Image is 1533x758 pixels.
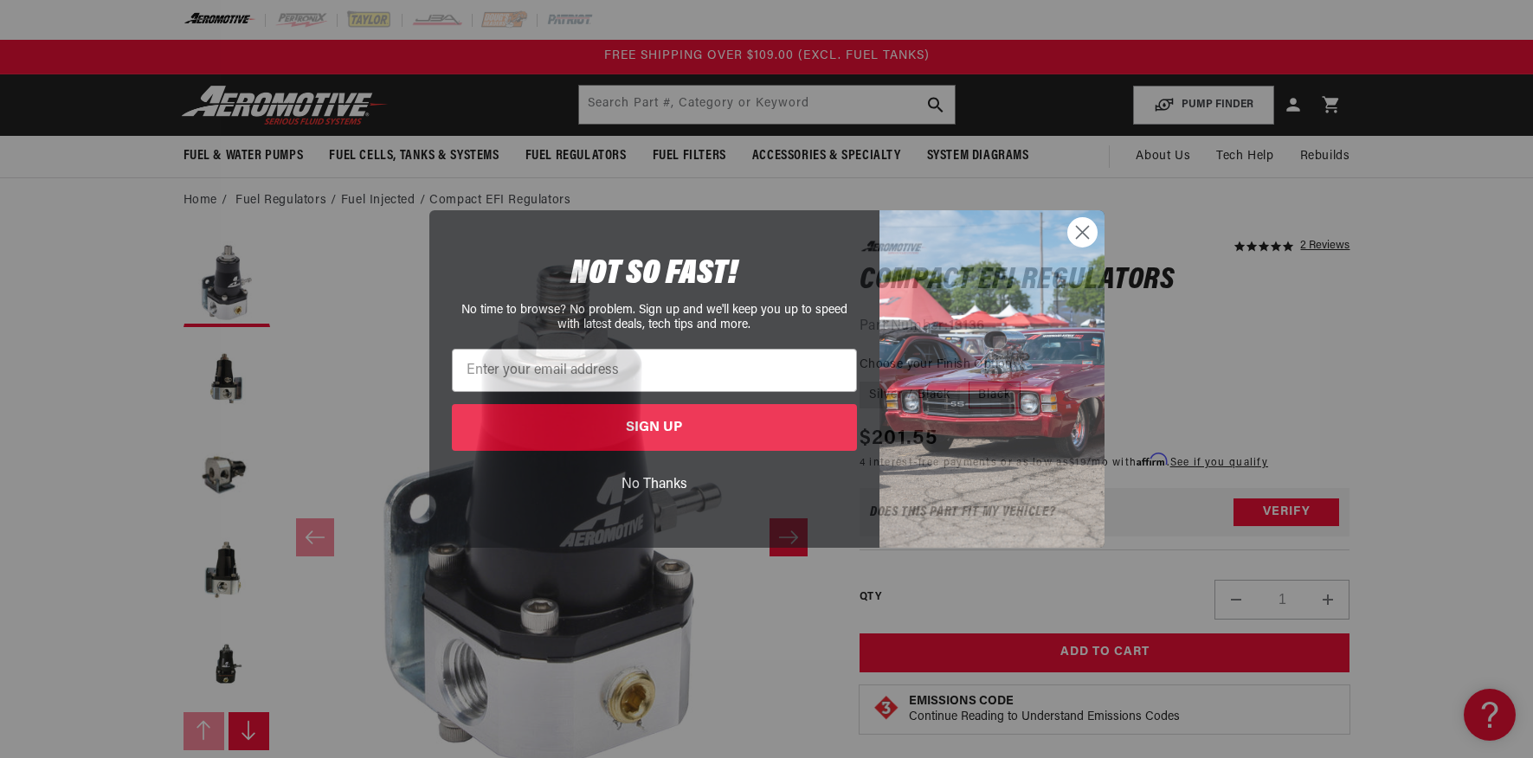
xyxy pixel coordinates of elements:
img: 85cdd541-2605-488b-b08c-a5ee7b438a35.jpeg [879,210,1105,548]
span: No time to browse? No problem. Sign up and we'll keep you up to speed with latest deals, tech tip... [461,304,847,331]
button: SIGN UP [452,404,857,451]
button: No Thanks [452,468,857,501]
input: Enter your email address [452,349,857,392]
button: Close dialog [1067,217,1098,247]
span: NOT SO FAST! [570,257,738,292]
